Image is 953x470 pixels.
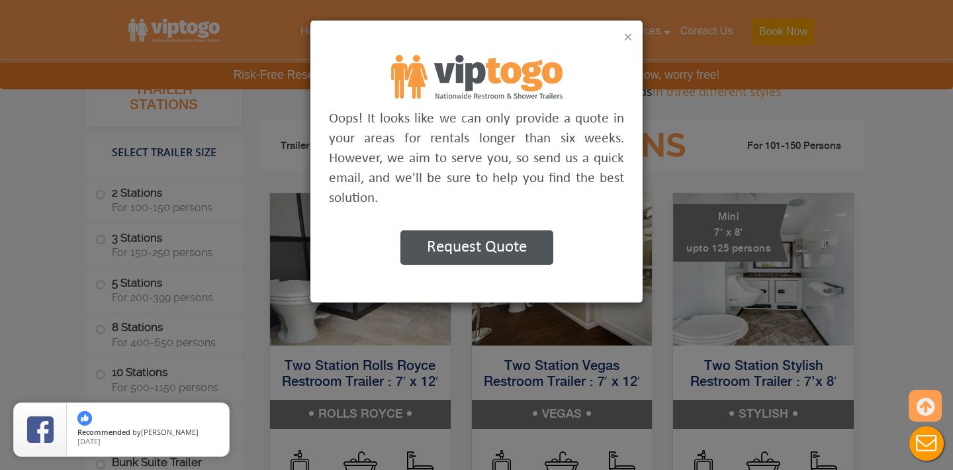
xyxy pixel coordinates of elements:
p: Oops! It looks like we can only provide a quote in your areas for rentals longer than six weeks. ... [329,109,625,209]
img: footer logo [391,55,563,99]
a: Request Quote [400,242,553,254]
button: × [623,29,633,45]
img: thumbs up icon [77,411,92,426]
span: [DATE] [77,436,101,446]
span: [PERSON_NAME] [141,427,199,437]
button: Request Quote [400,230,553,265]
img: Review Rating [27,416,54,443]
span: by [77,428,218,438]
button: Live Chat [900,417,953,470]
span: Recommended [77,427,130,437]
